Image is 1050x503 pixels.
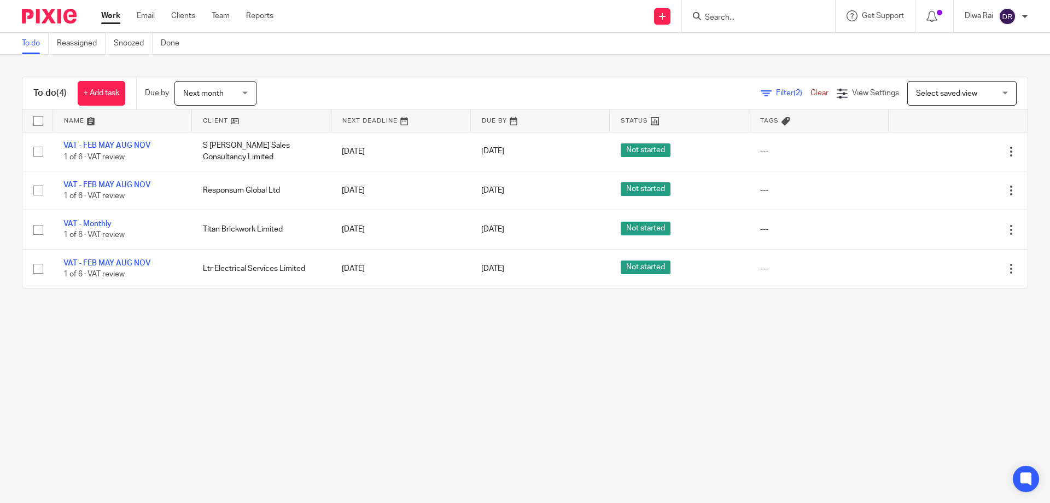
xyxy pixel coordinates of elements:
img: svg%3E [999,8,1016,25]
a: Email [137,10,155,21]
div: --- [760,146,878,157]
input: Search [704,13,802,23]
a: VAT - FEB MAY AUG NOV [63,259,150,267]
span: Filter [776,89,810,97]
div: --- [760,185,878,196]
td: Titan Brickwork Limited [192,210,331,249]
a: Team [212,10,230,21]
span: [DATE] [481,187,504,194]
span: Get Support [862,12,904,20]
a: Snoozed [114,33,153,54]
td: Ltr Electrical Services Limited [192,249,331,288]
p: Diwa Rai [965,10,993,21]
td: [DATE] [331,171,470,210]
span: [DATE] [481,148,504,155]
a: Reports [246,10,273,21]
span: Not started [621,182,670,196]
span: Not started [621,143,670,157]
a: + Add task [78,81,125,106]
span: Next month [183,90,224,97]
a: Work [101,10,120,21]
img: Pixie [22,9,77,24]
a: Clear [810,89,829,97]
a: To do [22,33,49,54]
td: [DATE] [331,210,470,249]
span: [DATE] [481,226,504,233]
div: --- [760,263,878,274]
span: Not started [621,222,670,235]
a: VAT - FEB MAY AUG NOV [63,181,150,189]
span: (4) [56,89,67,97]
h1: To do [33,88,67,99]
span: 1 of 6 · VAT review [63,153,125,161]
a: VAT - Monthly [63,220,112,228]
td: [DATE] [331,249,470,288]
a: Clients [171,10,195,21]
span: Select saved view [916,90,977,97]
div: --- [760,224,878,235]
span: 1 of 6 · VAT review [63,232,125,239]
span: View Settings [852,89,899,97]
td: [DATE] [331,132,470,171]
span: (2) [794,89,802,97]
span: [DATE] [481,265,504,273]
td: S [PERSON_NAME] Sales Consultancy Limited [192,132,331,171]
a: VAT - FEB MAY AUG NOV [63,142,150,149]
span: Not started [621,261,670,274]
span: 1 of 6 · VAT review [63,192,125,200]
p: Due by [145,88,169,99]
span: Tags [760,118,779,124]
span: 1 of 6 · VAT review [63,270,125,278]
a: Reassigned [57,33,106,54]
td: Responsum Global Ltd [192,171,331,210]
a: Done [161,33,188,54]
